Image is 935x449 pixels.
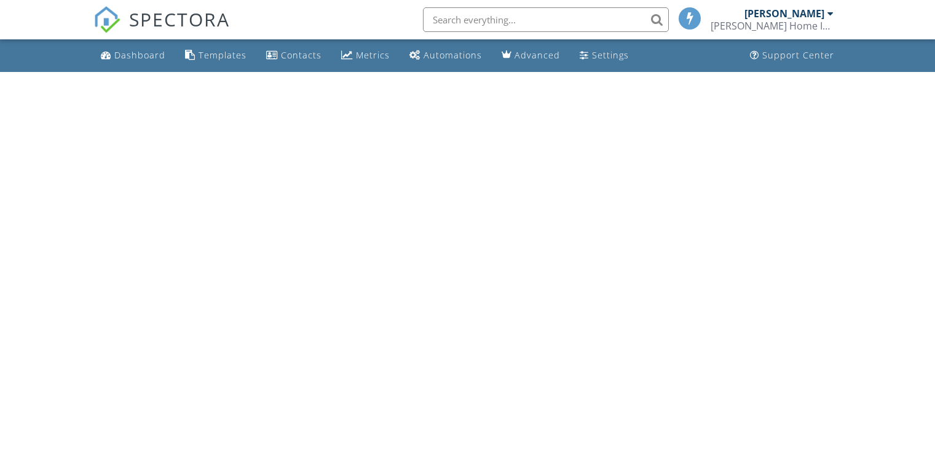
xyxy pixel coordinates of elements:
[404,44,487,67] a: Automations (Basic)
[515,49,560,61] div: Advanced
[199,49,247,61] div: Templates
[497,44,565,67] a: Advanced
[592,49,629,61] div: Settings
[711,20,834,32] div: Phil Knox Home Inspections LLC
[93,17,230,42] a: SPECTORA
[336,44,395,67] a: Metrics
[356,49,390,61] div: Metrics
[762,49,834,61] div: Support Center
[423,7,669,32] input: Search everything...
[744,7,824,20] div: [PERSON_NAME]
[424,49,482,61] div: Automations
[281,49,322,61] div: Contacts
[93,6,120,33] img: The Best Home Inspection Software - Spectora
[261,44,326,67] a: Contacts
[745,44,839,67] a: Support Center
[114,49,165,61] div: Dashboard
[575,44,634,67] a: Settings
[96,44,170,67] a: Dashboard
[180,44,251,67] a: Templates
[129,6,230,32] span: SPECTORA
